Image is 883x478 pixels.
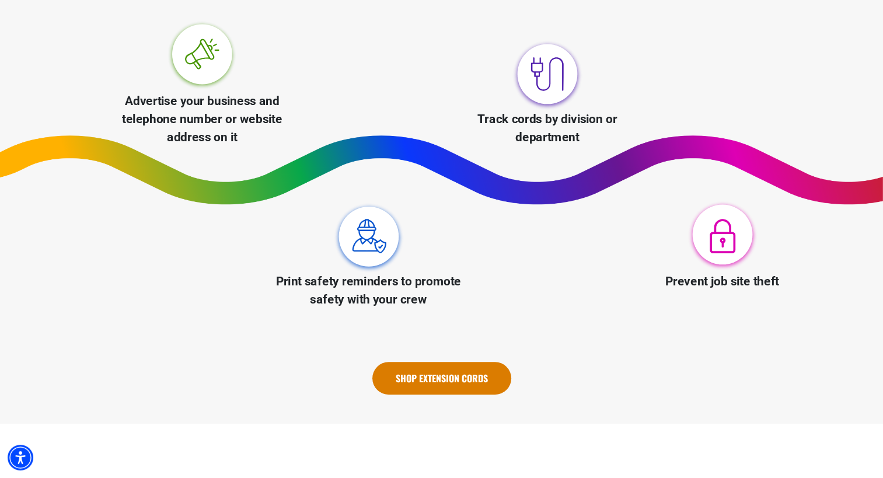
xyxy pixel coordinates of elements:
a: Shop Extension Cords [372,362,511,395]
img: Track [511,38,584,110]
p: Prevent job site theft [627,273,817,291]
div: Accessibility Menu [8,445,33,470]
img: Print [332,201,404,273]
p: Track cords by division or department [452,110,642,146]
img: Advertise [166,20,238,92]
img: Prevent [686,201,759,273]
p: Print safety reminders to promote safety with your crew [274,273,463,309]
p: Advertise your business and telephone number or website address on it [107,92,297,147]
